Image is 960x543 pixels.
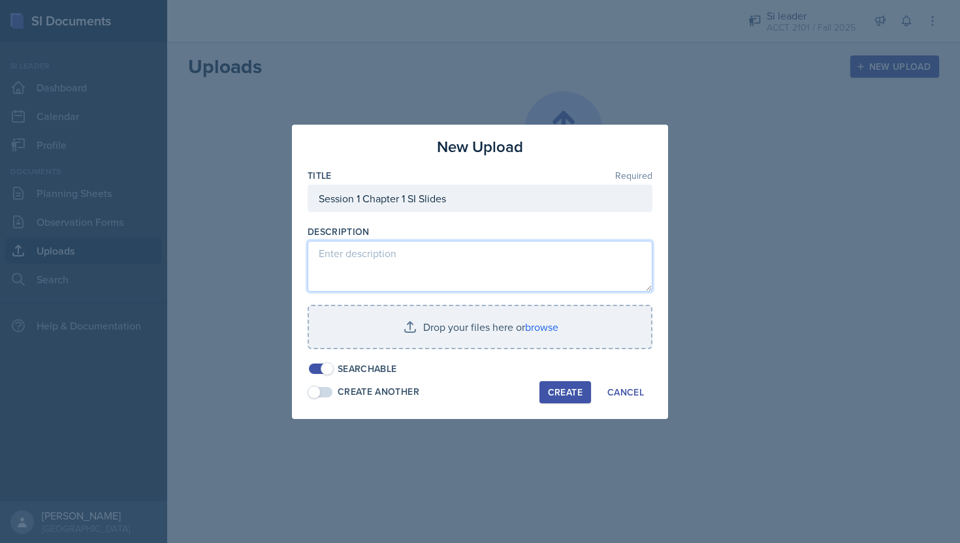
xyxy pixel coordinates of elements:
[308,225,370,238] label: Description
[548,387,583,397] div: Create
[437,135,523,159] h3: New Upload
[615,171,652,180] span: Required
[308,169,332,182] label: Title
[607,387,644,397] div: Cancel
[338,385,419,399] div: Create Another
[308,185,652,212] input: Enter title
[539,381,591,403] button: Create
[338,362,397,376] div: Searchable
[599,381,652,403] button: Cancel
